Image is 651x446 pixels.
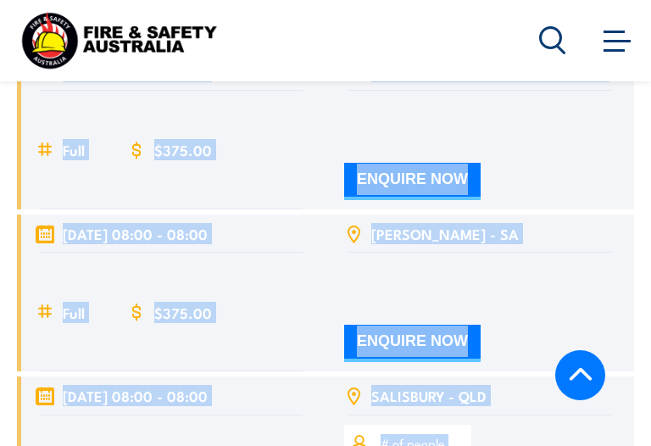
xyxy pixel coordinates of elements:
[63,62,208,81] span: [DATE] 08:00 - 08:00
[63,386,208,405] span: [DATE] 08:00 - 08:00
[344,163,481,200] button: ENQUIRE NOW
[154,140,212,159] span: $375.00
[344,325,481,362] button: ENQUIRE NOW
[371,224,519,243] span: [PERSON_NAME] - SA
[371,62,605,81] span: MULGRAVE - [GEOGRAPHIC_DATA]
[63,224,208,243] span: [DATE] 08:00 - 08:00
[63,303,85,322] span: Full
[154,303,212,322] span: $375.00
[63,140,85,159] span: Full
[371,386,487,405] span: SALISBURY - QLD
